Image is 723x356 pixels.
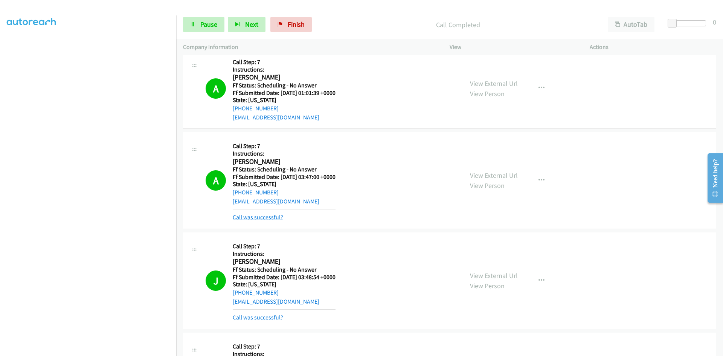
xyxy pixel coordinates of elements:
button: Next [228,17,265,32]
button: AutoTab [608,17,654,32]
h2: [PERSON_NAME] [233,73,336,82]
span: Next [245,20,258,29]
a: [EMAIL_ADDRESS][DOMAIN_NAME] [233,114,319,121]
h5: Ff Status: Scheduling - No Answer [233,266,336,273]
a: Pause [183,17,224,32]
a: [PHONE_NUMBER] [233,289,279,296]
h5: Instructions: [233,150,336,157]
h2: [PERSON_NAME] [233,157,336,166]
h5: Ff Status: Scheduling - No Answer [233,82,336,89]
a: Call was successful? [233,314,283,321]
h2: [PERSON_NAME] [233,257,336,266]
a: [EMAIL_ADDRESS][DOMAIN_NAME] [233,298,319,305]
h5: Call Step: 7 [233,343,336,350]
a: View External Url [470,271,518,280]
a: View Person [470,281,505,290]
h5: Ff Status: Scheduling - No Answer [233,166,336,173]
span: Pause [200,20,217,29]
h1: A [206,170,226,191]
h5: Instructions: [233,66,336,73]
p: View [450,43,576,52]
h5: State: [US_STATE] [233,96,336,104]
div: Delay between calls (in seconds) [671,20,706,26]
a: Call was successful? [233,214,283,221]
a: View Person [470,89,505,98]
h5: Call Step: 7 [233,58,336,66]
a: [PHONE_NUMBER] [233,189,279,196]
p: Company Information [183,43,436,52]
h5: State: [US_STATE] [233,281,336,288]
h5: Ff Submitted Date: [DATE] 01:01:39 +0000 [233,89,336,97]
a: View External Url [470,171,518,180]
iframe: Resource Center [701,148,723,208]
h5: Ff Submitted Date: [DATE] 03:48:54 +0000 [233,273,336,281]
a: [PHONE_NUMBER] [233,105,279,112]
a: View Person [470,181,505,190]
h5: Ff Submitted Date: [DATE] 03:47:00 +0000 [233,173,336,181]
span: Finish [288,20,305,29]
p: Call Completed [322,20,594,30]
h5: Call Step: 7 [233,243,336,250]
h1: J [206,270,226,291]
a: Finish [270,17,312,32]
a: [EMAIL_ADDRESS][DOMAIN_NAME] [233,198,319,205]
h1: A [206,78,226,99]
h5: State: [US_STATE] [233,180,336,188]
a: View External Url [470,79,518,88]
h5: Instructions: [233,250,336,258]
p: Actions [590,43,716,52]
h5: Call Step: 7 [233,142,336,150]
div: 0 [713,17,716,27]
